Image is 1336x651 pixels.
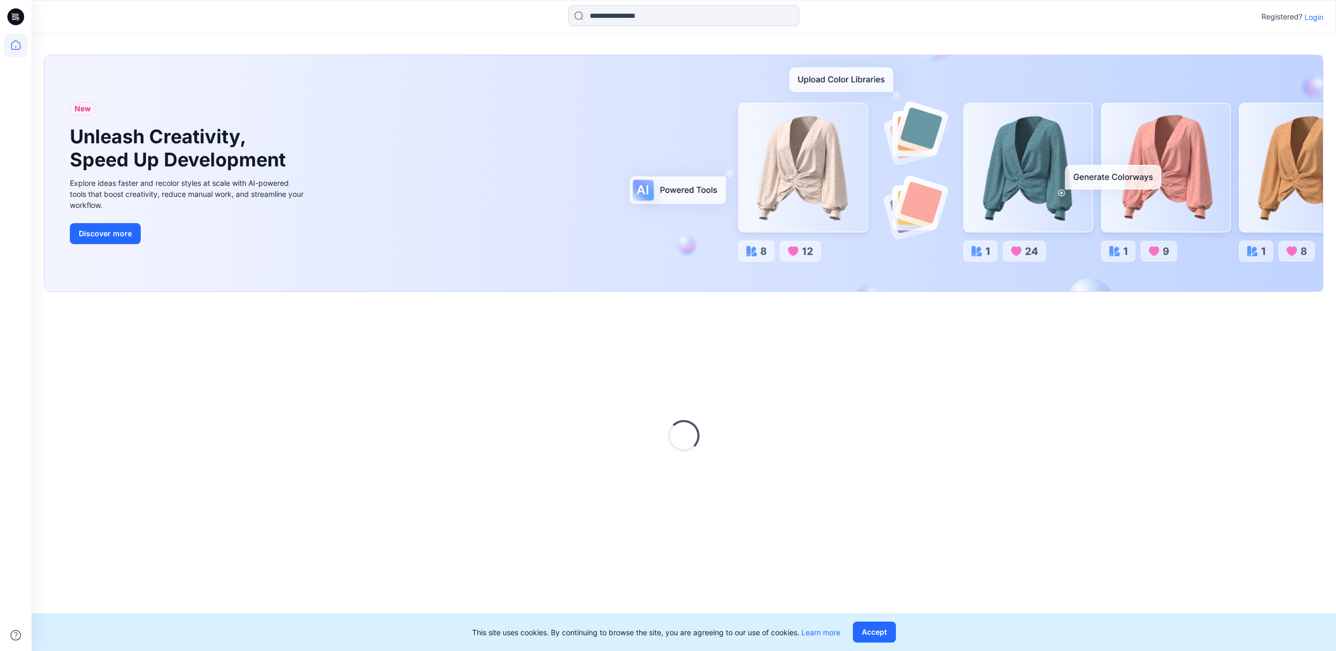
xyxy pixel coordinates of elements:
[70,223,141,244] button: Discover more
[70,125,290,171] h1: Unleash Creativity, Speed Up Development
[853,622,896,643] button: Accept
[472,627,840,638] p: This site uses cookies. By continuing to browse the site, you are agreeing to our use of cookies.
[801,628,840,637] a: Learn more
[1304,12,1323,23] p: Login
[75,102,91,115] span: New
[1261,10,1302,23] p: Registered?
[70,177,306,211] div: Explore ideas faster and recolor styles at scale with AI-powered tools that boost creativity, red...
[70,223,306,244] a: Discover more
